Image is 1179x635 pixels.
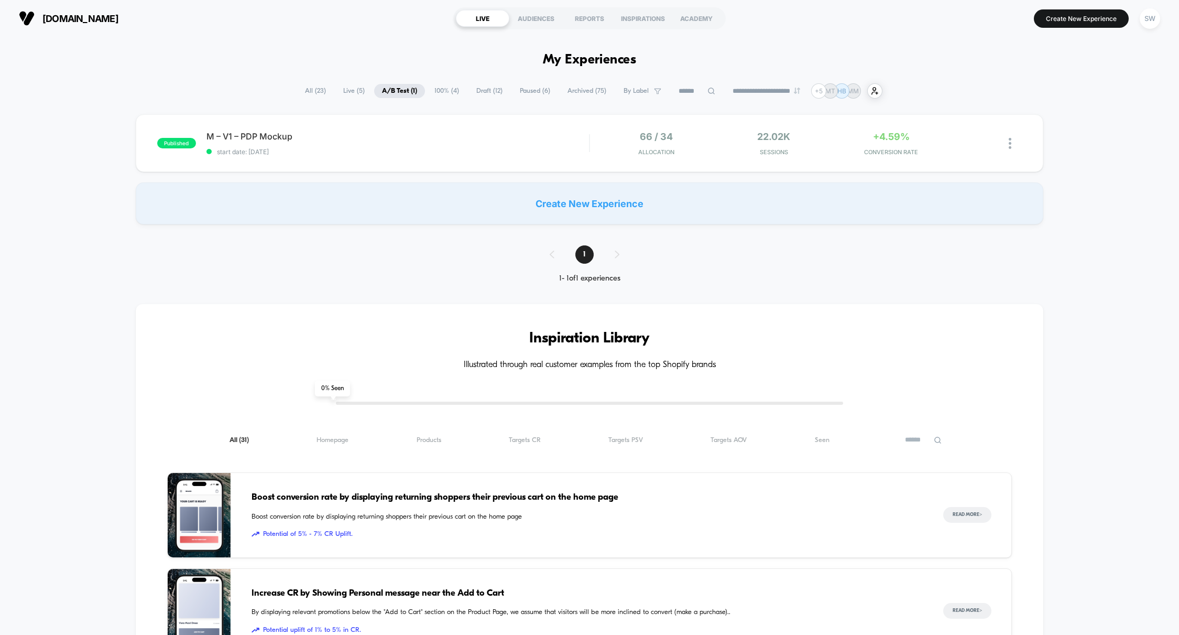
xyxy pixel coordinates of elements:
[19,10,35,26] img: Visually logo
[1137,8,1163,29] button: SW
[835,148,947,156] span: CONVERSION RATE
[509,436,541,444] span: Targets CR
[316,436,348,444] span: Homepage
[718,148,830,156] span: Sessions
[167,360,1012,370] h4: Illustrated through real customer examples from the top Shopify brands
[560,84,614,98] span: Archived ( 75 )
[456,10,509,27] div: LIVE
[315,381,350,396] span: 0 % Seen
[468,84,510,98] span: Draft ( 12 )
[1009,138,1011,149] img: close
[575,245,594,264] span: 1
[608,436,643,444] span: Targets PSV
[297,84,334,98] span: All ( 23 )
[640,131,673,142] span: 66 / 34
[670,10,723,27] div: ACADEMY
[335,84,373,98] span: Live ( 5 )
[206,148,589,156] span: start date: [DATE]
[42,13,118,24] span: [DOMAIN_NAME]
[512,84,558,98] span: Paused ( 6 )
[252,587,923,600] span: Increase CR by Showing Personal message near the Add to Cart
[417,436,441,444] span: Products
[252,512,923,522] span: Boost conversion rate by displaying returning shoppers their previous cart on the home page
[811,83,826,99] div: + 5
[815,436,829,444] span: Seen
[563,10,616,27] div: REPORTS
[168,473,231,557] img: Boost conversion rate by displaying returning shoppers their previous cart on the home page
[943,603,991,619] button: Read More>
[711,436,747,444] span: Targets AOV
[543,52,637,68] h1: My Experiences
[167,330,1012,347] h3: Inspiration Library
[1034,9,1129,28] button: Create New Experience
[616,10,670,27] div: INSPIRATIONS
[252,607,923,618] span: By displaying relevant promotions below the "Add to Cart" section on the Product Page, we assume ...
[757,131,790,142] span: 22.02k
[638,148,674,156] span: Allocation
[157,138,196,148] span: published
[1140,8,1160,29] div: SW
[16,10,122,27] button: [DOMAIN_NAME]
[509,10,563,27] div: AUDIENCES
[539,274,640,283] div: 1 - 1 of 1 experiences
[825,87,835,95] p: MT
[943,507,991,523] button: Read More>
[847,87,859,95] p: MM
[374,84,425,98] span: A/B Test ( 1 )
[206,131,589,142] span: M – V1 – PDP Mockup
[873,131,910,142] span: +4.59%
[794,88,800,94] img: end
[252,529,923,540] span: Potential of 5% - 7% CR Uplift.
[136,182,1044,224] div: Create New Experience
[230,436,249,444] span: All
[239,437,249,444] span: ( 31 )
[837,87,846,95] p: HB
[624,87,649,95] span: By Label
[427,84,467,98] span: 100% ( 4 )
[252,491,923,504] span: Boost conversion rate by displaying returning shoppers their previous cart on the home page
